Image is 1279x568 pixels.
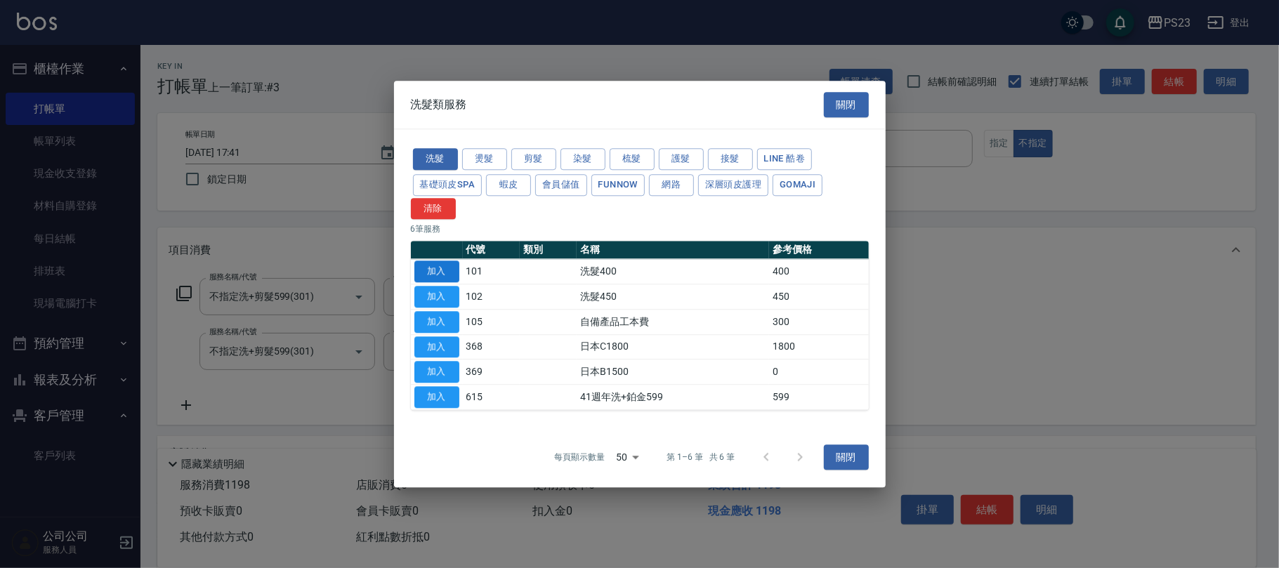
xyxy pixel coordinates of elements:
td: 0 [769,359,868,385]
button: 蝦皮 [486,174,531,196]
button: 基礎頭皮SPA [413,174,483,196]
button: 會員儲值 [535,174,587,196]
td: 105 [463,310,520,335]
div: 50 [610,438,644,476]
td: 450 [769,284,868,310]
td: 599 [769,385,868,410]
button: 加入 [414,362,459,383]
button: 染髮 [560,148,605,170]
td: 400 [769,259,868,284]
button: 網路 [649,174,694,196]
th: 代號 [463,242,520,260]
th: 類別 [520,242,577,260]
button: 護髮 [659,148,704,170]
button: 剪髮 [511,148,556,170]
button: 加入 [414,386,459,408]
button: 加入 [414,311,459,333]
td: 101 [463,259,520,284]
td: 1800 [769,334,868,359]
button: Gomaji [773,174,822,196]
button: 燙髮 [462,148,507,170]
td: 洗髮400 [577,259,769,284]
button: 關閉 [824,92,869,118]
th: 參考價格 [769,242,868,260]
span: 洗髮類服務 [411,98,467,112]
button: 加入 [414,286,459,308]
p: 第 1–6 筆 共 6 筆 [667,451,735,463]
p: 6 筆服務 [411,223,869,236]
td: 102 [463,284,520,310]
button: 梳髮 [610,148,655,170]
button: LINE 酷卷 [757,148,813,170]
td: 300 [769,310,868,335]
p: 每頁顯示數量 [554,451,605,463]
button: 關閉 [824,444,869,470]
td: 615 [463,385,520,410]
button: 清除 [411,198,456,220]
td: 自備產品工本費 [577,310,769,335]
button: 洗髮 [413,148,458,170]
button: 接髮 [708,148,753,170]
td: 41週年洗+鉑金599 [577,385,769,410]
button: 加入 [414,336,459,358]
td: 洗髮450 [577,284,769,310]
th: 名稱 [577,242,769,260]
button: 深層頭皮護理 [698,174,768,196]
button: FUNNOW [591,174,645,196]
td: 日本B1500 [577,359,769,385]
td: 日本C1800 [577,334,769,359]
button: 加入 [414,261,459,283]
td: 369 [463,359,520,385]
td: 368 [463,334,520,359]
